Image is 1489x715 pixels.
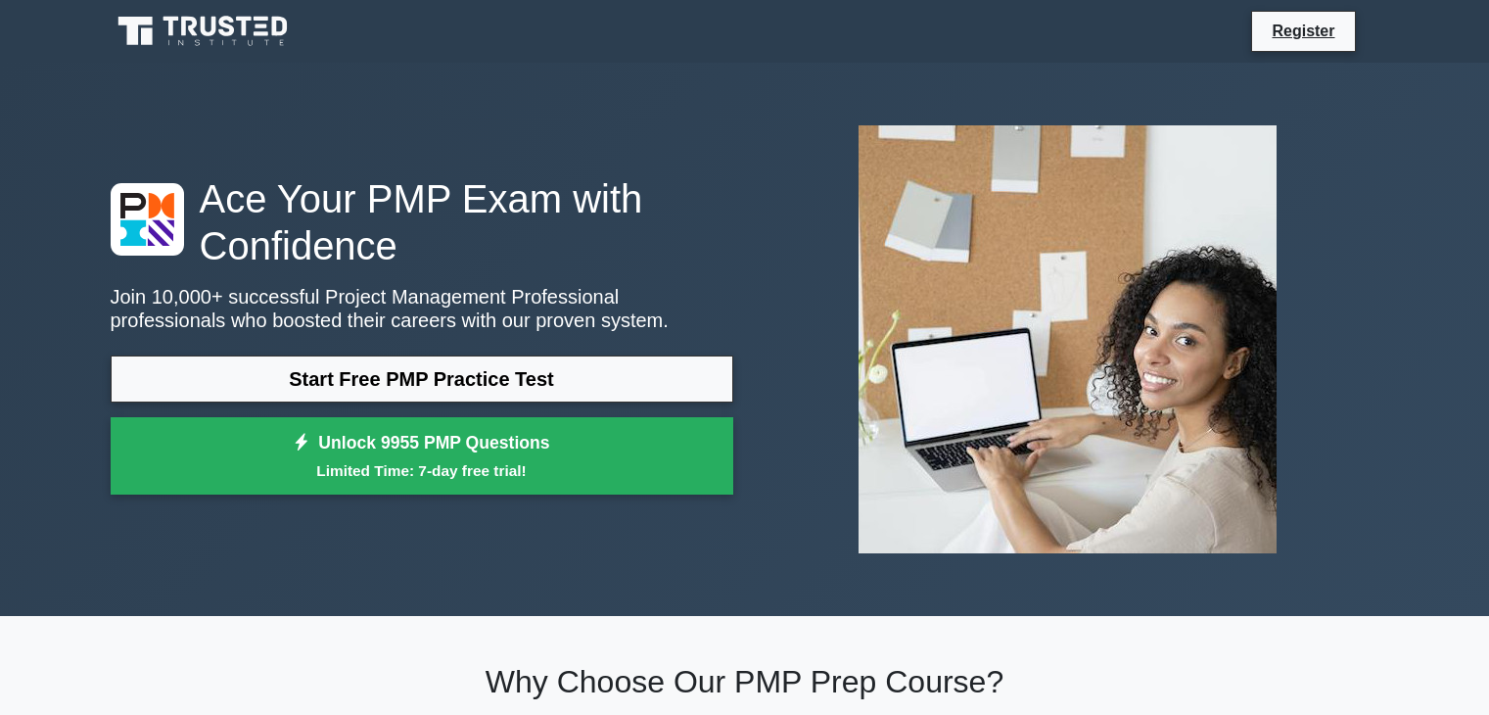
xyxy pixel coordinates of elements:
[135,459,709,482] small: Limited Time: 7-day free trial!
[1260,19,1346,43] a: Register
[111,285,733,332] p: Join 10,000+ successful Project Management Professional professionals who boosted their careers w...
[111,356,733,403] a: Start Free PMP Practice Test
[111,417,733,496] a: Unlock 9955 PMP QuestionsLimited Time: 7-day free trial!
[111,175,733,269] h1: Ace Your PMP Exam with Confidence
[111,663,1379,700] h2: Why Choose Our PMP Prep Course?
